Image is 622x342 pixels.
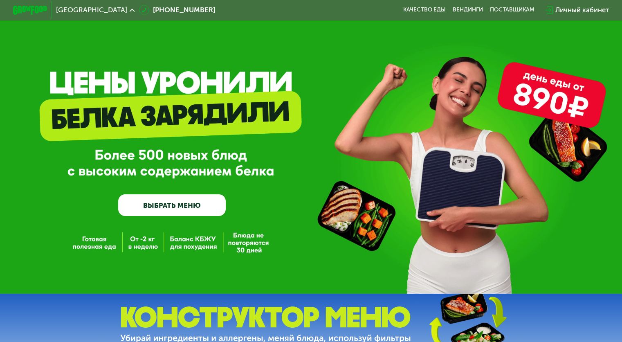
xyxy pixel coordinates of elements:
[453,7,483,13] a: Вендинги
[490,7,534,13] div: поставщикам
[555,5,609,15] div: Личный кабинет
[56,7,127,13] span: [GEOGRAPHIC_DATA]
[403,7,446,13] a: Качество еды
[139,5,215,15] a: [PHONE_NUMBER]
[118,194,226,216] a: ВЫБРАТЬ МЕНЮ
